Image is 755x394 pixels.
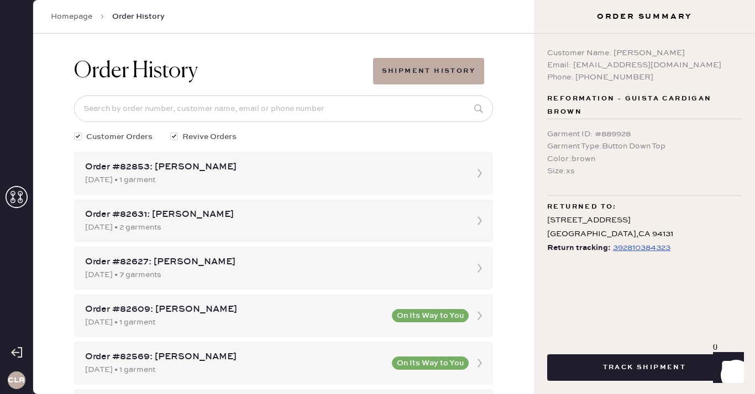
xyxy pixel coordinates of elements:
div: Garment Type : Button Down Top [547,140,742,152]
span: Reformation - Guista Cardigan brown [547,92,742,119]
button: On Its Way to You [392,309,469,322]
div: Order #82569: [PERSON_NAME] [85,350,385,364]
th: Description [104,187,674,201]
div: [DATE] • 1 garment [85,364,385,376]
div: Orders In Shipment : [35,372,717,385]
div: Size : xs [547,165,742,177]
div: Order #82631: [PERSON_NAME] [85,208,462,221]
div: [DATE] • 1 garment [85,316,385,328]
div: Customer Name: [PERSON_NAME] [547,47,742,59]
div: Order #82609: [PERSON_NAME] [85,303,385,316]
div: # 89149 [PERSON_NAME] Nadav [EMAIL_ADDRESS][DOMAIN_NAME] [35,130,717,170]
div: [STREET_ADDRESS] [GEOGRAPHIC_DATA] , CA 94131 [547,214,742,241]
button: Shipment History [373,58,484,84]
img: Logo [335,218,417,227]
a: 392810384323 [611,241,670,255]
h3: CLR [8,376,25,384]
div: Shipment #107562 [35,329,717,342]
span: Return tracking: [547,241,611,255]
td: 1 [674,201,717,215]
span: Customer Orders [86,131,153,143]
span: Revive Orders [182,131,237,143]
div: Email: [EMAIL_ADDRESS][DOMAIN_NAME] [547,59,742,71]
h3: Order Summary [534,11,755,22]
h1: Order History [74,58,198,84]
div: Garment ID : # 889928 [547,128,742,140]
td: Shorts - Reformation - June Low Rise Linen Short White - Size: 6 [104,201,674,215]
iframe: Front Chat [702,344,750,392]
input: Search by order number, customer name, email or phone number [74,95,493,122]
div: https://www.fedex.com/apps/fedextrack/?tracknumbers=392810384323&cntry_code=US [613,241,670,254]
span: Returned to: [547,200,617,214]
button: Track Shipment [547,354,742,381]
div: Shipment Summary [35,316,717,329]
th: ID [35,187,104,201]
div: [DATE] • 2 garments [85,221,462,233]
span: Order History [112,11,165,22]
th: QTY [674,187,717,201]
a: Homepage [51,11,92,22]
td: 961216 [35,201,104,215]
div: Order #82627: [PERSON_NAME] [85,255,462,269]
a: Track Shipment [547,361,742,372]
div: Customer information [35,117,717,130]
div: [DATE] • 7 garments [85,269,462,281]
button: On Its Way to You [392,356,469,370]
div: Reformation Customer Love [35,342,717,355]
div: [DATE] • 1 garment [85,174,462,186]
div: Order #82853: [PERSON_NAME] [85,161,462,174]
div: Order # 82840 [35,87,717,100]
div: Phone: [PHONE_NUMBER] [547,71,742,83]
div: Color : brown [547,153,742,165]
img: logo [360,13,393,46]
img: logo [360,255,393,288]
div: Packing slip [35,74,717,87]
